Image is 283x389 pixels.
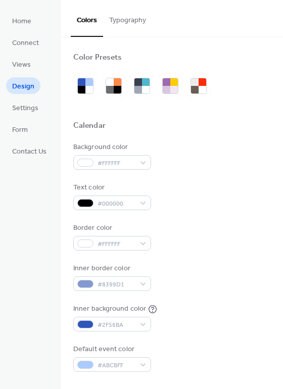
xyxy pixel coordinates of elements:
[73,304,146,314] div: Inner background color
[6,56,37,72] a: Views
[73,142,149,153] div: Background color
[98,320,135,330] span: #2F56BA
[12,81,34,92] span: Design
[12,60,31,70] span: Views
[12,16,31,27] span: Home
[98,199,135,209] span: #000000
[98,279,135,290] span: #8399D1
[6,77,40,94] a: Design
[6,142,53,159] a: Contact Us
[73,53,122,63] div: Color Presets
[12,38,39,48] span: Connect
[98,360,135,371] span: #ABCBFF
[73,121,106,131] div: Calendar
[12,125,28,135] span: Form
[73,182,149,193] div: Text color
[98,239,135,250] span: #FFFFFF
[6,12,37,29] a: Home
[12,147,46,157] span: Contact Us
[73,223,149,233] div: Border color
[73,344,149,355] div: Default event color
[98,158,135,169] span: #FFFFFF
[12,103,38,114] span: Settings
[6,121,34,137] a: Form
[6,34,45,51] a: Connect
[6,99,44,116] a: Settings
[73,263,149,274] div: Inner border color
